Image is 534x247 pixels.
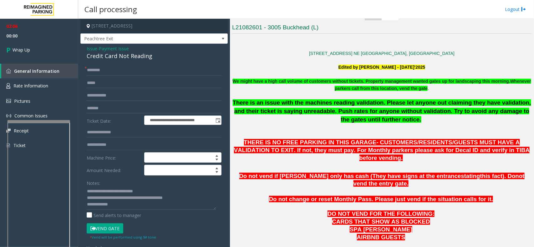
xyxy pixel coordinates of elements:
span: THERE IS NO FREE PARKING IN THIS GARAGE- CUSTOMERS/RESIDENTS/GUESTS MUST HAVE A VALIDATION TO EXI... [234,139,530,161]
h3: Call processing [81,2,140,17]
label: Send alerts to manager [87,212,141,219]
a: Logout [505,6,526,12]
span: SPA [PERSON_NAME] [350,226,412,233]
span: General Information [14,68,59,74]
span: . [335,79,531,91]
label: Notes: [87,178,100,186]
span: - [97,46,129,52]
label: Machine Price: [85,152,143,163]
span: stating [461,173,480,179]
span: There is an issue with the machines reading validation. Please let anyone out claiming they have ... [233,99,531,122]
img: logout [521,6,526,12]
h4: [STREET_ADDRESS] [80,19,228,33]
label: Amount Needed: [85,165,143,175]
span: We might have a high call volume of customers without tickets. Property management wanted gates u... [233,79,510,84]
a: General Information [1,64,78,78]
h3: L21082601 - 3005 Buckhead (L) [232,23,531,34]
span: Increase value [212,165,221,170]
img: 'icon' [6,83,10,89]
span: Decrease value [212,158,221,163]
img: 'icon' [6,69,11,73]
span: Do not change or reset Monthly Pass. Please just vend if the situation calls for it. [269,196,493,202]
span: Issue [87,45,97,52]
label: Ticket Date: [85,116,143,125]
span: Pictures [14,98,30,104]
span: Do not vend if [PERSON_NAME] only has cash (They have signs at the entrance [239,173,461,179]
span: CARDS THAT SHOW AS BLOCKED [332,218,430,225]
span: Wrap Up [13,47,30,53]
a: [STREET_ADDRESS] NE [GEOGRAPHIC_DATA], [GEOGRAPHIC_DATA] [309,51,455,56]
span: Rate Information [13,83,48,89]
button: Vend Gate [87,223,123,234]
img: 'icon' [6,99,11,103]
div: Credit Card Not Reading [87,52,221,60]
span: Payment Issue [99,45,129,52]
span: AIRBNB GUESTS [357,234,405,240]
img: 'icon' [6,143,10,148]
span: not vend the entry gate. [353,173,525,187]
img: 'icon' [6,129,11,133]
span: Increase value [212,153,221,158]
span: Peachtree Exit [81,34,198,44]
span: this fact). Do [480,173,516,179]
span: Common Issues [14,113,48,119]
span: Decrease value [212,170,221,175]
img: 'icon' [6,113,11,118]
small: Vend will be performed using 9# tone [90,235,156,240]
b: Edited by [PERSON_NAME] - [DATE]'2025 [338,65,425,70]
span: Toggle popup [214,116,221,125]
b: Whenever parkers call from this location, vend the gate [335,79,531,91]
span: DO NOT VEND FOR THE FOLLOWING: [328,210,435,217]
